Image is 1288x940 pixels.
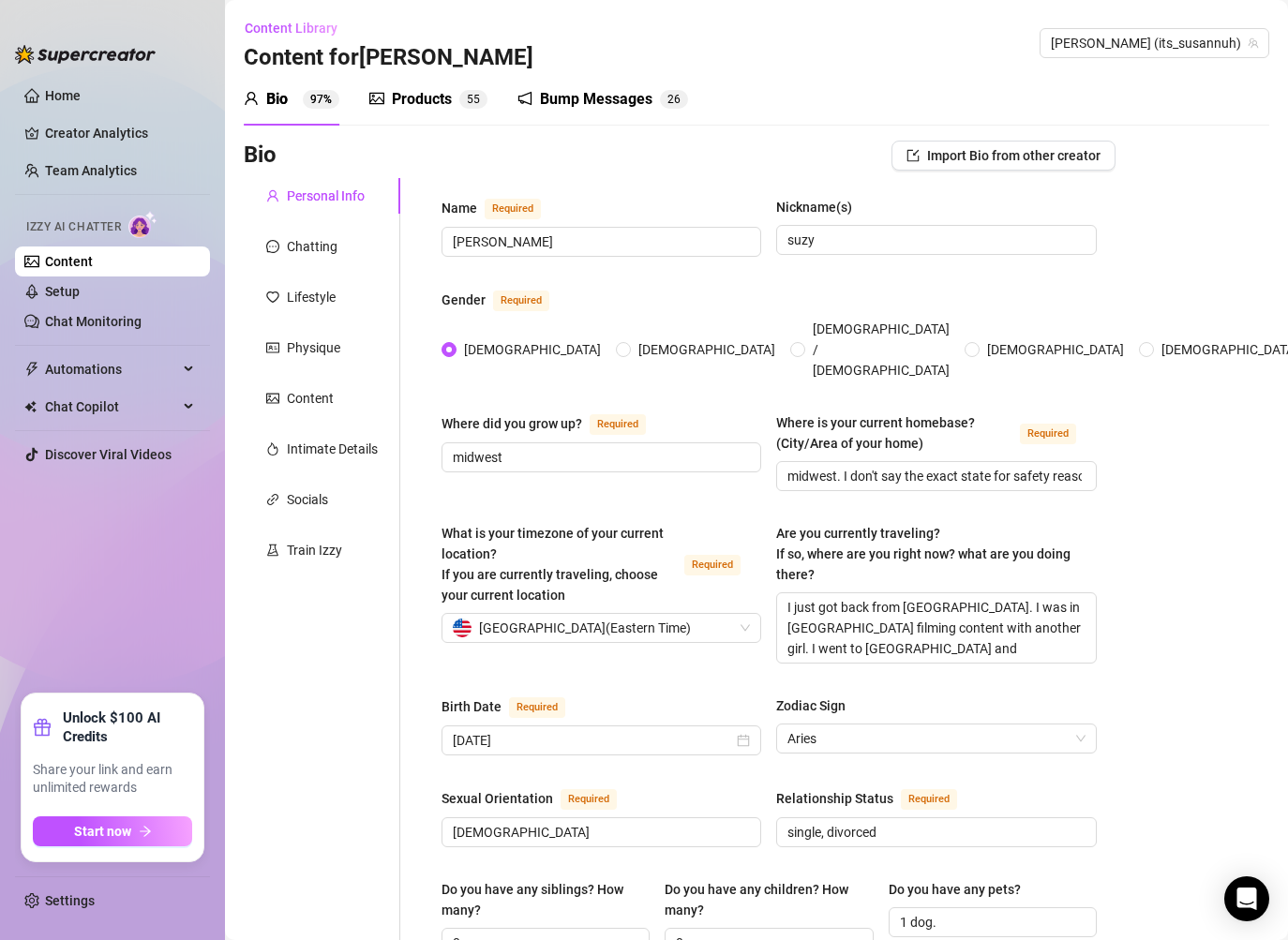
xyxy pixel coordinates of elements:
div: Lifestyle [287,287,336,307]
label: Do you have any children? How many? [665,879,873,920]
div: Products [392,88,452,111]
div: Do you have any children? How many? [665,879,860,920]
span: Required [561,789,617,810]
span: [DEMOGRAPHIC_DATA] / [DEMOGRAPHIC_DATA] [805,319,957,380]
span: thunderbolt [24,362,39,377]
span: idcard [266,341,279,354]
img: AI Chatter [128,211,157,238]
span: picture [369,91,384,106]
input: Nickname(s) [787,230,1081,250]
a: Home [45,88,81,103]
div: Physique [287,337,340,358]
label: Do you have any siblings? How many? [442,879,650,920]
span: user [244,91,259,106]
span: picture [266,392,279,405]
a: Discover Viral Videos [45,447,172,462]
a: Setup [45,284,80,299]
span: [DEMOGRAPHIC_DATA] [631,339,783,360]
div: Train Izzy [287,540,342,560]
sup: 97% [303,90,339,109]
div: Chatting [287,236,337,257]
label: Birth Date [442,695,586,718]
span: Required [590,414,646,435]
label: Where is your current homebase? (City/Area of your home) [776,412,1096,454]
span: Required [493,291,549,311]
sup: 26 [660,90,688,109]
a: Creator Analytics [45,118,195,148]
input: Birth Date [453,730,733,751]
label: Relationship Status [776,787,978,810]
label: Sexual Orientation [442,787,637,810]
span: Required [485,199,541,219]
span: Automations [45,354,178,384]
label: Gender [442,289,570,311]
div: Nickname(s) [776,197,852,217]
span: 2 [667,93,674,106]
input: Sexual Orientation [453,822,746,843]
span: Content Library [245,21,337,36]
button: Content Library [244,13,352,43]
button: Start nowarrow-right [33,816,192,846]
div: Socials [287,489,328,510]
input: Name [453,231,746,252]
h3: Content for [PERSON_NAME] [244,43,533,73]
span: Izzy AI Chatter [26,218,121,236]
span: gift [33,718,52,737]
span: 5 [473,93,480,106]
span: Start now [74,824,131,839]
img: us [453,619,472,637]
span: experiment [266,544,279,557]
input: Do you have any pets? [900,912,1082,933]
a: Settings [45,893,95,908]
div: Personal Info [287,186,365,206]
input: Where did you grow up? [453,447,746,468]
span: 5 [467,93,473,106]
span: Import Bio from other creator [927,148,1101,163]
span: Chat Copilot [45,392,178,422]
a: Team Analytics [45,163,137,178]
span: Required [684,555,741,575]
span: 6 [674,93,681,106]
label: Do you have any pets? [889,879,1034,900]
div: Open Intercom Messenger [1224,876,1269,921]
a: Content [45,254,93,269]
span: [GEOGRAPHIC_DATA] ( Eastern Time ) [479,614,691,642]
label: Zodiac Sign [776,695,859,716]
span: Aries [787,724,1085,753]
span: user [266,189,279,202]
span: Share your link and earn unlimited rewards [33,761,192,798]
div: Where did you grow up? [442,413,582,434]
h3: Bio [244,141,277,171]
div: Name [442,198,477,218]
span: [DEMOGRAPHIC_DATA] [457,339,608,360]
img: logo-BBDzfeDw.svg [15,45,156,64]
div: Do you have any pets? [889,879,1021,900]
div: Intimate Details [287,439,378,459]
span: import [906,149,920,162]
span: Required [901,789,957,810]
div: Where is your current homebase? (City/Area of your home) [776,412,1011,454]
span: [DEMOGRAPHIC_DATA] [980,339,1131,360]
div: Do you have any siblings? How many? [442,879,637,920]
span: Are you currently traveling? If so, where are you right now? what are you doing there? [776,526,1071,582]
span: Required [1020,424,1076,444]
div: Content [287,388,334,409]
button: Import Bio from other creator [891,141,1116,171]
img: Chat Copilot [24,400,37,413]
span: link [266,493,279,506]
span: Required [509,697,565,718]
span: notification [517,91,532,106]
span: Susanna (its_susannuh) [1051,29,1258,57]
textarea: I just got back from [GEOGRAPHIC_DATA]. I was in [GEOGRAPHIC_DATA] filming content with another g... [777,593,1095,663]
span: What is your timezone of your current location? If you are currently traveling, choose your curre... [442,526,664,603]
input: Where is your current homebase? (City/Area of your home) [787,466,1081,486]
div: Gender [442,290,486,310]
div: Zodiac Sign [776,695,846,716]
sup: 55 [459,90,487,109]
div: Birth Date [442,696,502,717]
span: fire [266,442,279,455]
div: Relationship Status [776,788,893,809]
label: Where did you grow up? [442,412,666,435]
input: Relationship Status [787,822,1081,843]
span: team [1248,37,1259,49]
